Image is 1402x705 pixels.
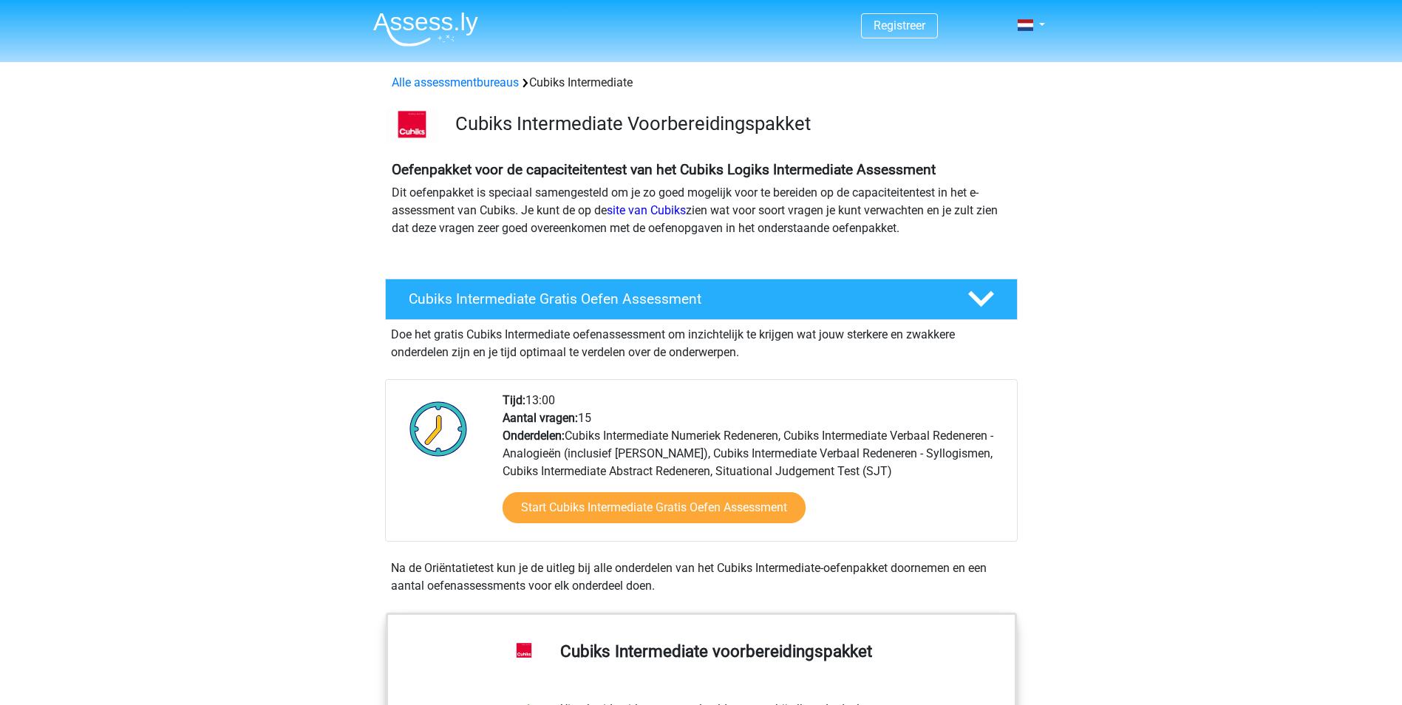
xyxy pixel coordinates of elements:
[503,429,565,443] b: Onderdelen:
[386,74,1017,92] div: Cubiks Intermediate
[385,559,1018,595] div: Na de Oriëntatietest kun je de uitleg bij alle onderdelen van het Cubiks Intermediate-oefenpakket...
[409,290,944,307] h4: Cubiks Intermediate Gratis Oefen Assessment
[373,12,478,47] img: Assessly
[874,18,925,33] a: Registreer
[491,392,1016,541] div: 13:00 15 Cubiks Intermediate Numeriek Redeneren, Cubiks Intermediate Verbaal Redeneren - Analogie...
[503,492,806,523] a: Start Cubiks Intermediate Gratis Oefen Assessment
[455,112,1006,135] h3: Cubiks Intermediate Voorbereidingspakket
[392,75,519,89] a: Alle assessmentbureaus
[392,161,936,178] b: Oefenpakket voor de capaciteitentest van het Cubiks Logiks Intermediate Assessment
[386,109,438,143] img: logo-cubiks-300x193.png
[607,203,686,217] a: site van Cubiks
[503,393,525,407] b: Tijd:
[401,392,476,466] img: Klok
[392,184,1011,237] p: Dit oefenpakket is speciaal samengesteld om je zo goed mogelijk voor te bereiden op de capaciteit...
[379,279,1024,320] a: Cubiks Intermediate Gratis Oefen Assessment
[385,320,1018,361] div: Doe het gratis Cubiks Intermediate oefenassessment om inzichtelijk te krijgen wat jouw sterkere e...
[503,411,578,425] b: Aantal vragen:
